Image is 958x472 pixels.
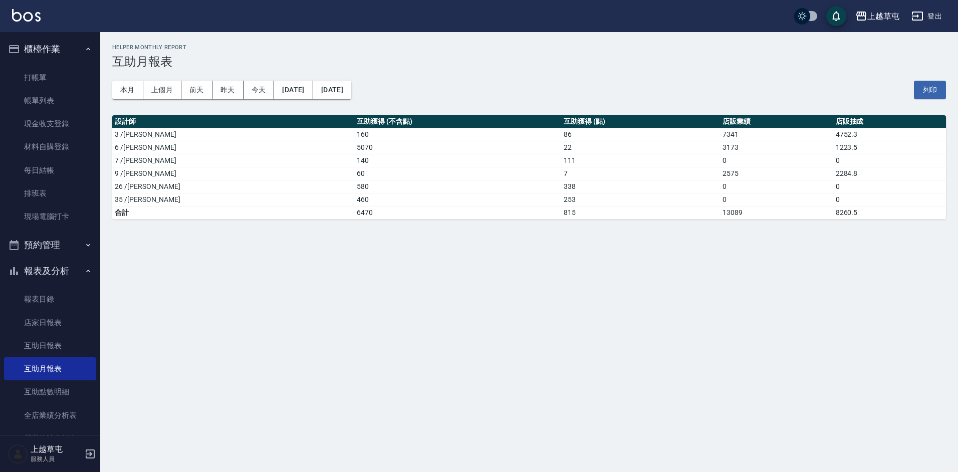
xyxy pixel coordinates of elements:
button: 報表及分析 [4,258,96,284]
a: 打帳單 [4,66,96,89]
a: 每日結帳 [4,159,96,182]
th: 互助獲得 (不含點) [354,115,561,128]
td: 35 /[PERSON_NAME] [112,193,354,206]
td: 7341 [720,128,833,141]
td: 3 /[PERSON_NAME] [112,128,354,141]
td: 253 [561,193,720,206]
td: 140 [354,154,561,167]
div: 上越草屯 [867,10,899,23]
td: 26 /[PERSON_NAME] [112,180,354,193]
td: 4752.3 [833,128,946,141]
img: Person [8,444,28,464]
a: 互助月報表 [4,357,96,380]
td: 2575 [720,167,833,180]
td: 0 [720,180,833,193]
td: 7 [561,167,720,180]
td: 86 [561,128,720,141]
button: 登出 [907,7,946,26]
td: 22 [561,141,720,154]
h3: 互助月報表 [112,55,946,69]
td: 6470 [354,206,561,219]
button: 今天 [244,81,275,99]
td: 0 [833,193,946,206]
td: 0 [720,193,833,206]
th: 設計師 [112,115,354,128]
td: 580 [354,180,561,193]
a: 互助點數明細 [4,380,96,403]
td: 6 /[PERSON_NAME] [112,141,354,154]
button: 前天 [181,81,212,99]
button: 本月 [112,81,143,99]
button: 上個月 [143,81,181,99]
a: 報表目錄 [4,288,96,311]
a: 帳單列表 [4,89,96,112]
img: Logo [12,9,41,22]
a: 排班表 [4,182,96,205]
td: 0 [720,154,833,167]
button: [DATE] [313,81,351,99]
td: 338 [561,180,720,193]
a: 全店業績分析表 [4,404,96,427]
td: 9 /[PERSON_NAME] [112,167,354,180]
td: 0 [833,180,946,193]
p: 服務人員 [31,454,82,463]
button: 上越草屯 [851,6,903,27]
button: 預約管理 [4,232,96,258]
td: 7 /[PERSON_NAME] [112,154,354,167]
td: 13089 [720,206,833,219]
th: 店販業績 [720,115,833,128]
a: 現金收支登錄 [4,112,96,135]
th: 店販抽成 [833,115,946,128]
td: 8260.5 [833,206,946,219]
td: 111 [561,154,720,167]
a: 現場電腦打卡 [4,205,96,228]
td: 1223.5 [833,141,946,154]
td: 2284.8 [833,167,946,180]
a: 互助日報表 [4,334,96,357]
h2: Helper Monthly Report [112,44,946,51]
button: 櫃檯作業 [4,36,96,62]
button: 列印 [914,81,946,99]
td: 160 [354,128,561,141]
td: 815 [561,206,720,219]
a: 店家日報表 [4,311,96,334]
td: 60 [354,167,561,180]
td: 3173 [720,141,833,154]
td: 460 [354,193,561,206]
a: 材料自購登錄 [4,135,96,158]
td: 合計 [112,206,354,219]
th: 互助獲得 (點) [561,115,720,128]
a: 營業統計分析表 [4,427,96,450]
button: [DATE] [274,81,313,99]
button: 昨天 [212,81,244,99]
button: save [826,6,846,26]
h5: 上越草屯 [31,444,82,454]
table: a dense table [112,115,946,219]
td: 5070 [354,141,561,154]
td: 0 [833,154,946,167]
